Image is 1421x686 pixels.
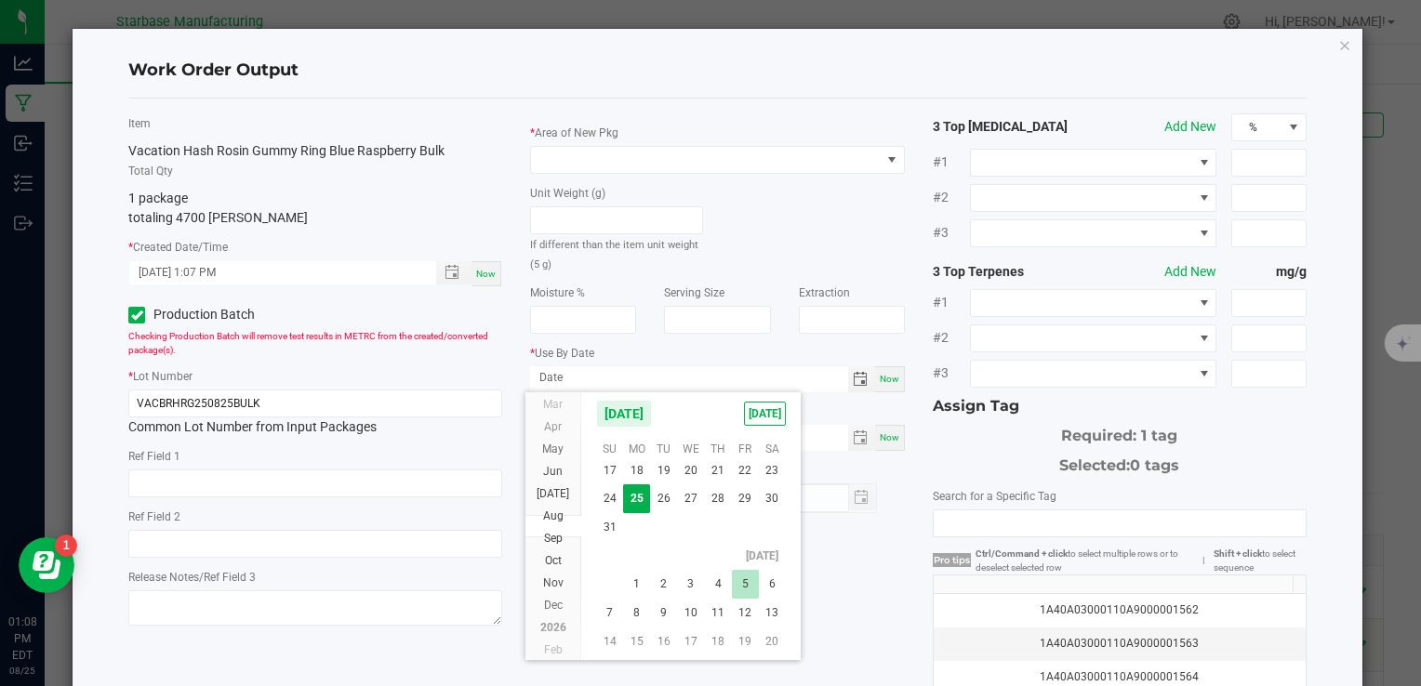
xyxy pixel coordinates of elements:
[759,484,786,513] td: Saturday, August 30, 2025
[933,363,970,383] span: #3
[945,635,1295,653] div: 1A40A03000110A9000001563
[677,627,704,656] td: Wednesday, September 17, 2025
[128,141,502,161] div: Vacation Hash Rosin Gummy Ring Blue Raspberry Bulk
[535,125,618,141] label: Area of New Pkg
[705,456,732,485] span: 21
[530,345,594,362] label: Use By Date
[128,569,256,586] label: Release Notes/Ref Field 3
[623,656,650,685] td: Monday, September 22, 2025
[880,432,899,442] span: Now
[128,115,151,132] label: Item
[128,163,173,179] label: Total Qty
[596,484,623,513] td: Sunday, August 24, 2025
[436,261,472,284] span: Toggle popup
[623,456,650,485] span: 18
[970,219,1217,247] span: NO DATA FOUND
[623,599,650,627] span: 8
[705,656,732,685] td: Thursday, September 25, 2025
[933,262,1082,282] strong: 3 Top Terpenes
[933,152,970,172] span: #1
[970,289,1217,317] span: NO DATA FOUND
[650,656,677,685] td: Tuesday, September 23, 2025
[55,534,77,557] iframe: Resource center unread badge
[677,599,704,627] span: 10
[705,484,732,513] td: Thursday, August 28, 2025
[848,366,875,392] span: Toggle calendar
[128,389,502,437] div: Common Lot Number from Input Packages
[970,324,1217,352] span: NO DATA FOUND
[1232,114,1282,140] span: %
[799,284,850,301] label: Extraction
[933,223,970,243] span: #3
[970,149,1217,177] span: NO DATA FOUND
[650,570,677,599] td: Tuesday, September 2, 2025
[705,484,732,513] span: 28
[1164,117,1216,137] button: Add New
[128,59,1307,83] h4: Work Order Output
[933,553,971,567] span: Pro tips
[759,484,786,513] span: 30
[732,627,759,656] span: 19
[530,284,585,301] label: Moisture %
[623,627,650,656] td: Monday, September 15, 2025
[677,435,704,463] th: We
[596,542,786,570] th: [DATE]
[129,261,416,284] input: Created Datetime
[732,484,759,513] td: Friday, August 29, 2025
[596,656,623,685] span: 21
[705,570,732,599] span: 4
[759,456,786,485] span: 23
[732,435,759,463] th: Fr
[945,601,1295,619] div: 1A40A03000110A9000001562
[544,643,563,656] span: Feb
[128,508,180,525] label: Ref Field 2
[732,599,759,627] td: Friday, September 12, 2025
[544,599,563,612] span: Dec
[596,456,623,485] td: Sunday, August 17, 2025
[530,185,605,202] label: Unit Weight (g)
[759,656,786,685] td: Saturday, September 27, 2025
[530,366,847,389] input: Date
[759,627,786,656] td: Saturday, September 20, 2025
[933,488,1056,505] label: Search for a Specific Tag
[976,548,1178,573] span: to select multiple rows or to deselect selected row
[596,484,623,513] span: 24
[650,627,677,656] td: Tuesday, September 16, 2025
[934,510,1306,536] input: NO DATA FOUND
[933,293,970,312] span: #1
[543,509,564,522] span: Aug
[1214,548,1295,573] span: to select sequence
[623,456,650,485] td: Monday, August 18, 2025
[664,284,724,301] label: Serving Size
[945,668,1295,686] div: 1A40A03000110A9000001564
[1164,262,1216,282] button: Add New
[759,570,786,599] span: 6
[677,456,704,485] td: Wednesday, August 20, 2025
[596,513,623,542] span: 31
[848,425,875,451] span: Toggle calendar
[1193,553,1214,567] span: |
[970,360,1217,388] span: NO DATA FOUND
[1214,548,1262,559] strong: Shift + click
[705,627,732,656] span: 18
[596,627,623,656] span: 14
[705,599,732,627] td: Thursday, September 11, 2025
[759,656,786,685] span: 27
[623,570,650,599] td: Monday, September 1, 2025
[650,627,677,656] span: 16
[596,400,652,428] span: [DATE]
[1130,456,1179,474] span: 0 tags
[596,627,623,656] td: Sunday, September 14, 2025
[596,599,623,627] span: 7
[596,599,623,627] td: Sunday, September 7, 2025
[596,456,623,485] span: 17
[544,420,562,433] span: Apr
[650,599,677,627] td: Tuesday, September 9, 2025
[759,435,786,463] th: Sa
[545,554,562,567] span: Oct
[705,627,732,656] td: Thursday, September 18, 2025
[732,656,759,685] td: Friday, September 26, 2025
[650,484,677,513] span: 26
[677,656,704,685] td: Wednesday, September 24, 2025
